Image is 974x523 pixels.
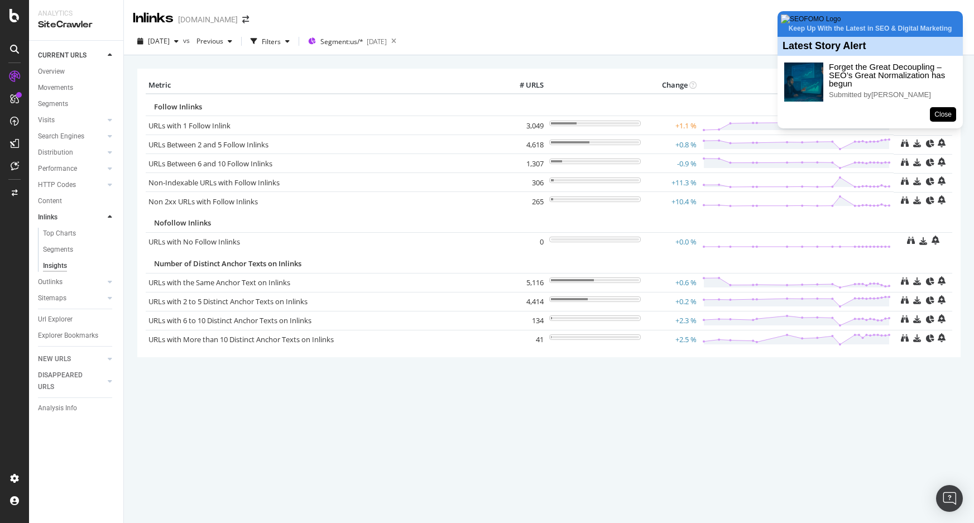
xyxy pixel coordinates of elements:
a: URLs with No Follow Inlinks [148,237,240,247]
th: Metric [146,77,502,94]
a: Content [38,195,116,207]
div: bell-plus [938,176,946,185]
div: Movements [38,82,73,94]
div: Distribution [38,147,73,159]
div: Filters [262,37,281,46]
div: bell-plus [938,295,946,304]
div: Analysis Info [38,402,77,414]
a: Segments [38,98,116,110]
button: [DATE] [133,32,183,50]
button: Filters [246,32,294,50]
div: Visits [38,114,55,126]
div: Inlinks [133,9,174,28]
div: Segments [43,244,73,256]
span: 2025 Oct. 6th [148,36,170,46]
td: 4,618 [502,135,546,154]
td: 0 [502,232,546,251]
div: DISAPPEARED URLS [38,370,94,393]
div: bell-plus [938,157,946,166]
span: Segment: us/* [320,37,363,46]
a: Search Engines [38,131,104,142]
span: Previous [192,36,223,46]
td: +0.6 % [644,273,699,292]
td: +10.4 % [644,192,699,211]
div: Overview [38,66,65,78]
div: Analytics [38,9,114,18]
td: 306 [502,173,546,192]
button: Previous [192,32,237,50]
a: Url Explorer [38,314,116,325]
a: Overview [38,66,116,78]
th: Trend [699,77,894,94]
div: [DOMAIN_NAME] [178,14,238,25]
a: Explorer Bookmarks [38,330,116,342]
div: Top Charts [43,228,76,239]
div: SiteCrawler [38,18,114,31]
div: Inlinks [38,212,57,223]
div: Performance [38,163,77,175]
div: bell-plus [932,236,939,244]
a: CURRENT URLS [38,50,104,61]
a: Inlinks [38,212,104,223]
a: URLs with 1 Follow Inlink [148,121,231,131]
div: bell-plus [938,195,946,204]
a: Visits [38,114,104,126]
a: Non-Indexable URLs with Follow Inlinks [148,177,280,188]
a: Top Charts [43,228,116,239]
td: 1,307 [502,154,546,173]
a: URLs Between 2 and 5 Follow Inlinks [148,140,268,150]
a: Outlinks [38,276,104,288]
th: # URLS [502,77,546,94]
div: Open Intercom Messenger [936,485,963,512]
td: 5,116 [502,273,546,292]
td: +0.8 % [644,135,699,154]
td: 41 [502,330,546,349]
div: [DATE] [367,37,387,46]
div: NEW URLS [38,353,71,365]
td: 4,414 [502,292,546,311]
span: Follow Inlinks [154,102,202,112]
td: +11.3 % [644,173,699,192]
div: bell-plus [938,314,946,323]
a: Performance [38,163,104,175]
div: Content [38,195,62,207]
a: NEW URLS [38,353,104,365]
div: arrow-right-arrow-left [242,16,249,23]
td: +0.0 % [644,232,699,251]
div: Url Explorer [38,314,73,325]
td: +2.5 % [644,330,699,349]
div: Sitemaps [38,292,66,304]
a: Distribution [38,147,104,159]
div: Insights [43,260,67,272]
div: Search Engines [38,131,84,142]
div: bell-plus [938,138,946,147]
div: Outlinks [38,276,63,288]
div: Explorer Bookmarks [38,330,98,342]
span: Number of Distinct Anchor Texts on Inlinks [154,258,301,268]
a: URLs with the Same Anchor Text on Inlinks [148,277,290,287]
a: Movements [38,82,116,94]
a: URLs Between 6 and 10 Follow Inlinks [148,159,272,169]
a: Non 2xx URLs with Follow Inlinks [148,196,258,207]
td: -0.9 % [644,154,699,173]
div: Segments [38,98,68,110]
a: URLs with 6 to 10 Distinct Anchor Texts on Inlinks [148,315,311,325]
div: HTTP Codes [38,179,76,191]
td: +0.2 % [644,292,699,311]
th: Change [644,77,699,94]
a: Segments [43,244,116,256]
div: CURRENT URLS [38,50,87,61]
div: bell-plus [938,276,946,285]
button: Segment:us/*[DATE] [304,32,387,50]
td: +1.1 % [644,116,699,135]
td: 3,049 [502,116,546,135]
a: URLs with 2 to 5 Distinct Anchor Texts on Inlinks [148,296,308,306]
div: bell-plus [938,333,946,342]
a: Sitemaps [38,292,104,304]
a: HTTP Codes [38,179,104,191]
a: Insights [43,260,116,272]
a: URLs with More than 10 Distinct Anchor Texts on Inlinks [148,334,334,344]
td: 134 [502,311,546,330]
a: DISAPPEARED URLS [38,370,104,393]
span: Nofollow Inlinks [154,218,211,228]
